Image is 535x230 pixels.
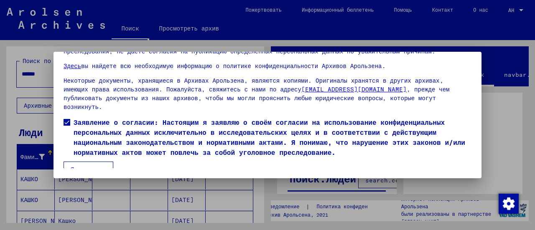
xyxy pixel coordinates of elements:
[64,62,81,70] a: Здесь
[71,166,106,173] font: Я согласен
[74,118,465,157] font: Заявление о согласии: Настоящим я заявляю о своём согласии на использование конфиденциальных перс...
[499,194,519,214] img: Изменить согласие
[64,39,436,55] font: если вы, например, как человек, лично пострадавший или как родственник жертвы преследования, не д...
[81,62,386,70] font: вы найдете всю необходимую информацию о политике конфиденциальности Архивов Арользена.
[64,86,450,111] font: , прежде чем публиковать документы из наших архивов, чтобы мы могли прояснить любые юридические в...
[64,162,113,177] button: Я согласен
[64,77,443,93] font: Некоторые документы, хранящиеся в Архивах Арользена, являются копиями. Оригиналы хранятся в други...
[301,86,407,93] a: [EMAIL_ADDRESS][DOMAIN_NAME]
